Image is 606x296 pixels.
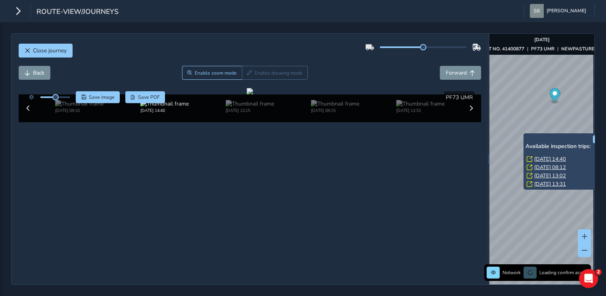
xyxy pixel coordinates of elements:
div: Map marker [550,88,560,104]
img: Thumbnail frame [55,100,104,108]
span: Network [502,269,521,276]
img: Thumbnail frame [396,100,445,108]
span: Back [33,69,44,77]
button: Close journey [19,44,73,58]
div: [DATE] 14:40 [140,108,189,113]
button: Zoom [182,66,242,80]
div: [DATE] 09:15 [311,108,359,113]
button: PDF [125,91,165,103]
button: Forward [440,66,481,80]
div: [DATE] 12:15 [226,108,274,113]
strong: PF73 UMR [531,46,554,52]
img: Thumbnail frame [311,100,359,108]
button: Back [19,66,50,80]
span: Enable zoom mode [195,70,237,76]
span: Save image [89,94,115,100]
iframe: Intercom live chat [579,269,598,288]
a: [DATE] 14:40 [534,156,566,163]
span: [PERSON_NAME] [547,4,586,18]
a: [DATE] 08:12 [534,164,566,171]
span: Loading confirm assets [539,269,589,276]
strong: ASSET NO. 41400877 [476,46,524,52]
span: Forward [446,69,467,77]
button: Save [76,91,120,103]
h6: Available inspection trips: [525,143,601,150]
a: [DATE] 13:31 [534,181,566,188]
a: [DATE] 13:02 [534,172,566,179]
strong: [DATE] [534,37,550,43]
img: diamond-layout [530,4,544,18]
img: Thumbnail frame [226,100,274,108]
span: route-view/journeys [36,7,119,18]
span: 2 [595,269,602,275]
span: PF73 UMR [446,94,473,101]
img: Thumbnail frame [140,100,189,108]
div: [DATE] 09:10 [55,108,104,113]
button: x [593,135,601,143]
div: [DATE] 12:33 [396,108,445,113]
span: Save PDF [138,94,160,100]
span: Close journey [33,47,67,54]
button: [PERSON_NAME] [530,4,589,18]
